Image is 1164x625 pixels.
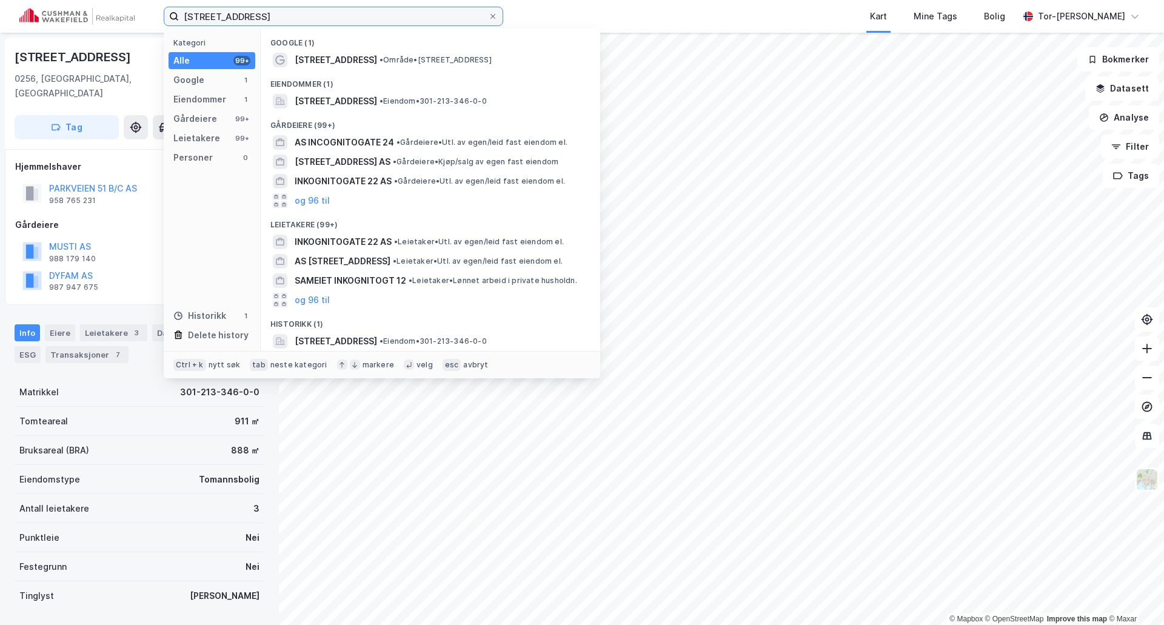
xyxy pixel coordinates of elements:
[393,256,563,266] span: Leietaker • Utl. av egen/leid fast eiendom el.
[173,150,213,165] div: Personer
[241,311,250,321] div: 1
[233,133,250,143] div: 99+
[380,55,383,64] span: •
[363,360,394,370] div: markere
[295,193,330,208] button: og 96 til
[1047,615,1107,623] a: Improve this map
[130,327,142,339] div: 3
[15,115,119,139] button: Tag
[19,8,135,25] img: cushman-wakefield-realkapital-logo.202ea83816669bd177139c58696a8fa1.svg
[394,176,398,185] span: •
[394,237,398,246] span: •
[1085,76,1159,101] button: Datasett
[173,359,206,371] div: Ctrl + k
[152,324,212,341] div: Datasett
[19,589,54,603] div: Tinglyst
[250,359,268,371] div: tab
[15,159,264,174] div: Hjemmelshaver
[295,155,390,169] span: [STREET_ADDRESS] AS
[190,589,259,603] div: [PERSON_NAME]
[393,256,396,266] span: •
[19,385,59,399] div: Matrikkel
[261,111,600,133] div: Gårdeiere (99+)
[443,359,461,371] div: esc
[1103,567,1164,625] div: Kontrollprogram for chat
[1101,135,1159,159] button: Filter
[19,443,89,458] div: Bruksareal (BRA)
[295,334,377,349] span: [STREET_ADDRESS]
[261,210,600,232] div: Leietakere (99+)
[1103,164,1159,188] button: Tags
[15,324,40,341] div: Info
[295,254,390,269] span: AS [STREET_ADDRESS]
[233,114,250,124] div: 99+
[914,9,957,24] div: Mine Tags
[15,47,133,67] div: [STREET_ADDRESS]
[233,56,250,65] div: 99+
[19,530,59,545] div: Punktleie
[396,138,400,147] span: •
[261,310,600,332] div: Historikk (1)
[112,349,124,361] div: 7
[173,92,226,107] div: Eiendommer
[173,73,204,87] div: Google
[380,96,487,106] span: Eiendom • 301-213-346-0-0
[270,360,327,370] div: neste kategori
[235,414,259,429] div: 911 ㎡
[984,9,1005,24] div: Bolig
[19,472,80,487] div: Eiendomstype
[15,346,41,363] div: ESG
[49,282,98,292] div: 987 947 675
[380,96,383,105] span: •
[1103,567,1164,625] iframe: Chat Widget
[45,346,129,363] div: Transaksjoner
[295,273,406,288] span: SAMEIET INKOGNITOGT 12
[241,153,250,162] div: 0
[394,176,565,186] span: Gårdeiere • Utl. av egen/leid fast eiendom el.
[179,7,488,25] input: Søk på adresse, matrikkel, gårdeiere, leietakere eller personer
[949,615,983,623] a: Mapbox
[1136,468,1159,491] img: Z
[209,360,241,370] div: nytt søk
[985,615,1044,623] a: OpenStreetMap
[49,196,96,206] div: 958 765 231
[45,324,75,341] div: Eiere
[409,276,412,285] span: •
[19,414,68,429] div: Tomteareal
[261,70,600,92] div: Eiendommer (1)
[1038,9,1125,24] div: Tor-[PERSON_NAME]
[463,360,488,370] div: avbryt
[49,254,96,264] div: 988 179 140
[261,28,600,50] div: Google (1)
[180,385,259,399] div: 301-213-346-0-0
[295,293,330,307] button: og 96 til
[393,157,558,167] span: Gårdeiere • Kjøp/salg av egen fast eiendom
[241,95,250,104] div: 1
[173,38,255,47] div: Kategori
[246,530,259,545] div: Nei
[295,174,392,189] span: INKOGNITOGATE 22 AS
[173,112,217,126] div: Gårdeiere
[295,235,392,249] span: INKOGNITOGATE 22 AS
[396,138,567,147] span: Gårdeiere • Utl. av egen/leid fast eiendom el.
[173,131,220,145] div: Leietakere
[188,328,249,343] div: Delete history
[295,135,394,150] span: AS INCOGNITOGATE 24
[173,309,226,323] div: Historikk
[253,501,259,516] div: 3
[19,560,67,574] div: Festegrunn
[380,336,487,346] span: Eiendom • 301-213-346-0-0
[416,360,433,370] div: velg
[19,501,89,516] div: Antall leietakere
[380,55,492,65] span: Område • [STREET_ADDRESS]
[409,276,577,286] span: Leietaker • Lønnet arbeid i private husholdn.
[173,53,190,68] div: Alle
[393,157,396,166] span: •
[246,560,259,574] div: Nei
[231,443,259,458] div: 888 ㎡
[295,53,377,67] span: [STREET_ADDRESS]
[870,9,887,24] div: Kart
[199,472,259,487] div: Tomannsbolig
[1089,105,1159,130] button: Analyse
[1077,47,1159,72] button: Bokmerker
